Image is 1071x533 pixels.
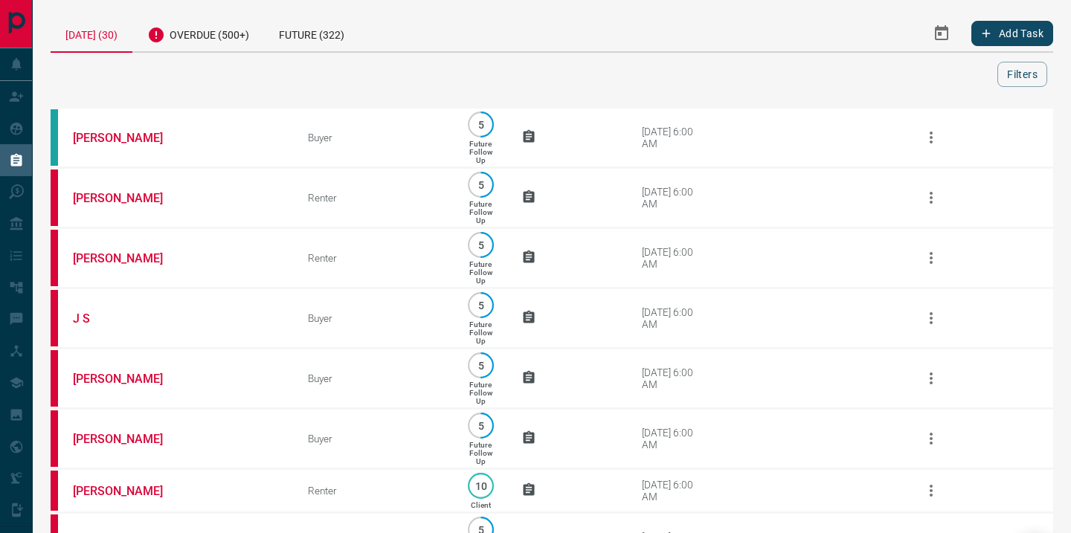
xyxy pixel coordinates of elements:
[73,131,184,145] a: [PERSON_NAME]
[308,433,440,445] div: Buyer
[469,320,492,345] p: Future Follow Up
[924,16,959,51] button: Select Date Range
[642,366,705,390] div: [DATE] 6:00 AM
[469,200,492,224] p: Future Follow Up
[73,191,184,205] a: [PERSON_NAME]
[475,239,486,251] p: 5
[971,21,1053,46] button: Add Task
[642,126,705,149] div: [DATE] 6:00 AM
[51,350,58,407] div: property.ca
[308,252,440,264] div: Renter
[642,479,705,503] div: [DATE] 6:00 AM
[308,132,440,143] div: Buyer
[475,119,486,130] p: 5
[469,381,492,405] p: Future Follow Up
[475,420,486,431] p: 5
[308,372,440,384] div: Buyer
[73,372,184,386] a: [PERSON_NAME]
[264,15,359,51] div: Future (322)
[51,290,58,346] div: property.ca
[469,441,492,465] p: Future Follow Up
[308,312,440,324] div: Buyer
[73,251,184,265] a: [PERSON_NAME]
[642,427,705,450] div: [DATE] 6:00 AM
[469,260,492,285] p: Future Follow Up
[132,15,264,51] div: Overdue (500+)
[73,484,184,498] a: [PERSON_NAME]
[51,410,58,467] div: property.ca
[642,246,705,270] div: [DATE] 6:00 AM
[997,62,1047,87] button: Filters
[73,311,184,326] a: J S
[475,360,486,371] p: 5
[51,471,58,511] div: property.ca
[51,230,58,286] div: property.ca
[308,485,440,497] div: Renter
[308,192,440,204] div: Renter
[51,109,58,166] div: condos.ca
[642,186,705,210] div: [DATE] 6:00 AM
[475,300,486,311] p: 5
[469,140,492,164] p: Future Follow Up
[51,15,132,53] div: [DATE] (30)
[73,432,184,446] a: [PERSON_NAME]
[642,306,705,330] div: [DATE] 6:00 AM
[475,480,486,491] p: 10
[471,501,491,509] p: Client
[51,169,58,226] div: property.ca
[475,179,486,190] p: 5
